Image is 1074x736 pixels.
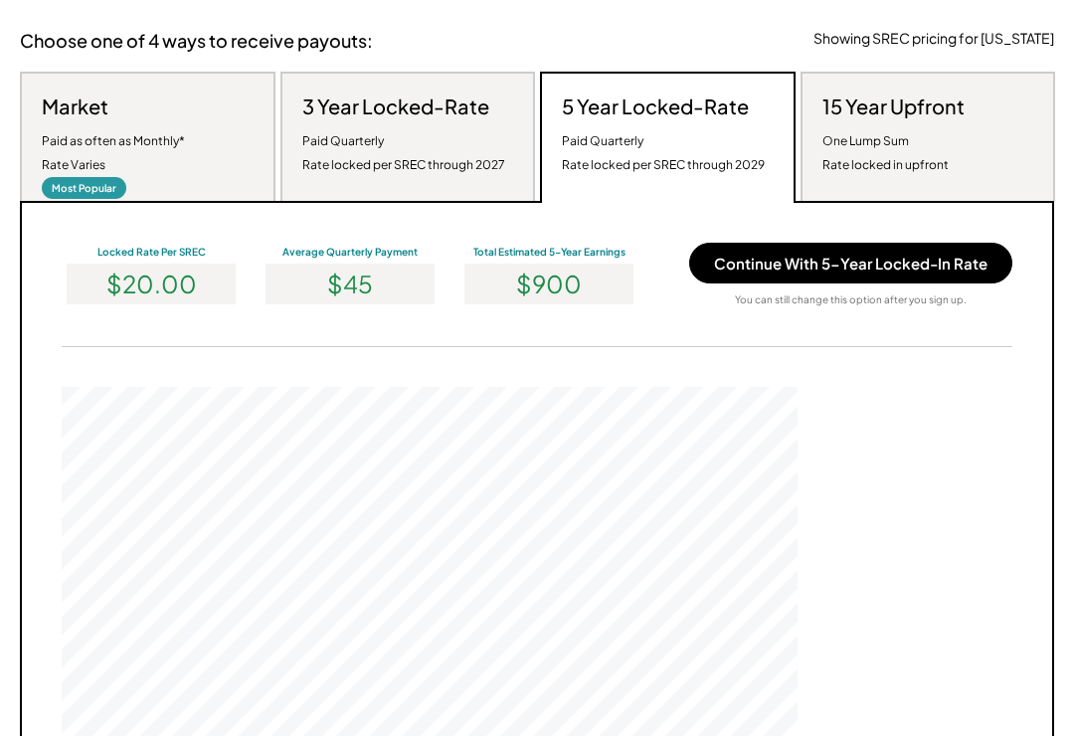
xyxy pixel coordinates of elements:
[822,93,965,119] h3: 15 Year Upfront
[822,129,949,177] div: One Lump Sum Rate locked in upfront
[689,243,1012,283] button: Continue With 5-Year Locked-In Rate
[42,177,126,199] div: Most Popular
[266,264,435,304] div: $45
[562,93,749,119] h3: 5 Year Locked-Rate
[42,129,185,177] div: Paid as often as Monthly* Rate Varies
[302,129,505,177] div: Paid Quarterly Rate locked per SREC through 2027
[62,245,241,259] div: Locked Rate Per SREC
[67,264,236,304] div: $20.00
[735,293,967,306] div: You can still change this option after you sign up.
[261,245,440,259] div: Average Quarterly Payment
[20,29,373,52] h3: Choose one of 4 ways to receive payouts:
[459,245,638,259] div: Total Estimated 5-Year Earnings
[813,29,1054,49] div: Showing SREC pricing for [US_STATE]
[42,93,108,119] h3: Market
[464,264,633,304] div: $900
[302,93,489,119] h3: 3 Year Locked-Rate
[562,129,765,177] div: Paid Quarterly Rate locked per SREC through 2029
